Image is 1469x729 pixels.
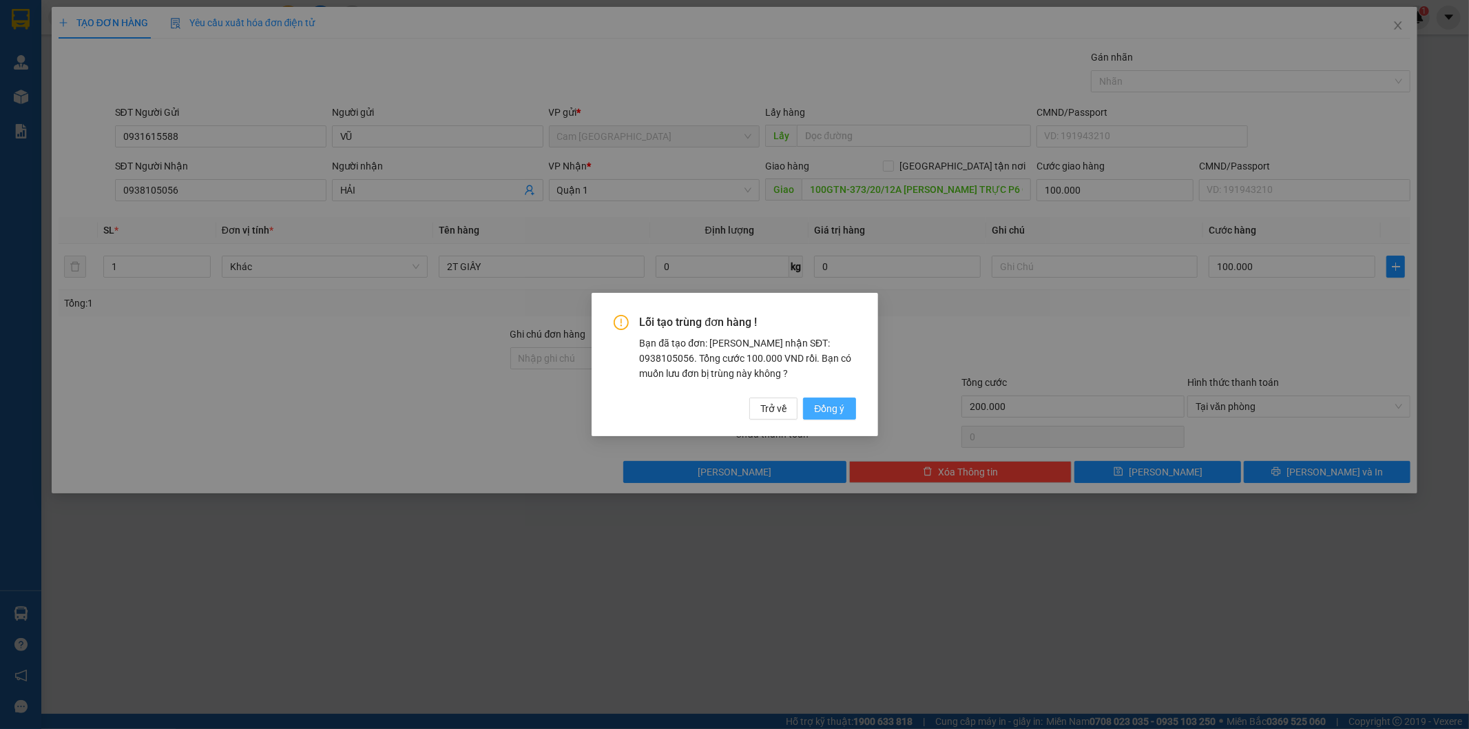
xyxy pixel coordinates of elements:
[640,315,856,330] span: Lỗi tạo trùng đơn hàng !
[614,315,629,330] span: exclamation-circle
[760,401,786,416] span: Trở về
[640,336,856,381] div: Bạn đã tạo đơn: [PERSON_NAME] nhận SĐT: 0938105056. Tổng cước 100.000 VND rồi. Bạn có muốn lưu đơ...
[749,398,798,420] button: Trở về
[803,398,855,420] button: Đồng ý
[814,401,844,416] span: Đồng ý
